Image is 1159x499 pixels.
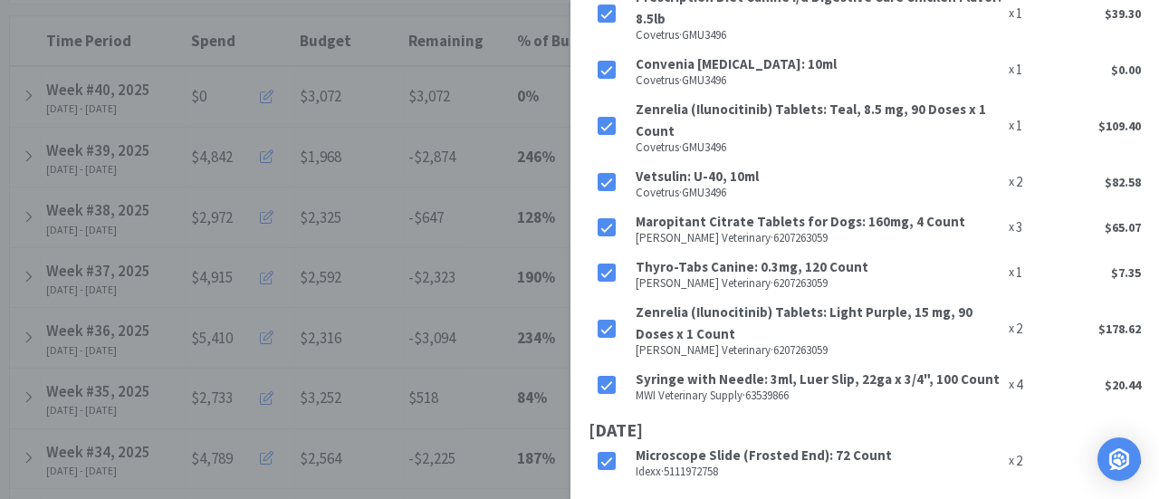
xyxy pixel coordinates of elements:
strong: Maropitant Citrate Tablets for Dogs: 160mg, 4 Count [636,213,965,230]
p: 2 [1014,450,1022,472]
p: [PERSON_NAME] Veterinary · 6207263059 [636,278,1001,289]
strong: Zenrelia (Ilunocitinib) Tablets: Teal, 8.5 mg, 90 Doses x 1 Count [636,101,986,139]
strong: Convenia [MEDICAL_DATA]: 10ml [636,55,837,72]
p: Covetrus · GMU3496 [636,142,1001,153]
p: Covetrus · GMU3496 [636,30,1001,41]
p: [PERSON_NAME] Veterinary · 6207263059 [636,345,1001,356]
strong: Zenrelia (Ilunocitinib) Tablets: Light Purple, 15 mg, 90 Doses x 1 Count [636,303,972,342]
strong: Microscope Slide (Frosted End): 72 Count [636,446,892,464]
span: $0.00 [1111,62,1141,78]
p: Covetrus · GMU3496 [636,75,1001,86]
div: Open Intercom Messenger [1097,437,1141,481]
p: MWI Veterinary Supply · 63539866 [636,390,1001,401]
p: 4 [1014,374,1022,396]
div: x [1009,3,1049,24]
p: 2 [1014,171,1022,193]
span: $82.58 [1105,174,1141,190]
div: x [1009,115,1049,137]
p: [PERSON_NAME] Veterinary · 6207263059 [636,233,1001,244]
div: x [1009,318,1049,340]
b: [DATE] [589,418,643,441]
p: 1 [1014,115,1022,137]
p: 1 [1014,3,1022,24]
p: 1 [1014,262,1022,283]
div: x [1009,171,1049,193]
div: x [1009,59,1049,81]
span: $20.44 [1105,377,1141,393]
strong: Thyro-Tabs Canine: 0.3mg, 120 Count [636,258,868,275]
div: x [1009,450,1049,472]
p: 1 [1014,59,1022,81]
strong: Syringe with Needle: 3ml, Luer Slip, 22ga x 3/4", 100 Count [636,370,1000,388]
span: $39.30 [1105,5,1141,22]
span: $178.62 [1098,321,1141,337]
div: x [1009,374,1049,396]
div: x [1009,216,1049,238]
span: $65.07 [1105,219,1141,235]
p: Idexx · 5111972758 [636,466,1001,477]
strong: Vetsulin: U-40, 10ml [636,168,759,185]
span: $7.35 [1111,264,1141,281]
p: 3 [1014,216,1022,238]
span: $109.40 [1098,118,1141,134]
p: 2 [1014,318,1022,340]
div: x [1009,262,1049,283]
p: Covetrus · GMU3496 [636,187,1001,198]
